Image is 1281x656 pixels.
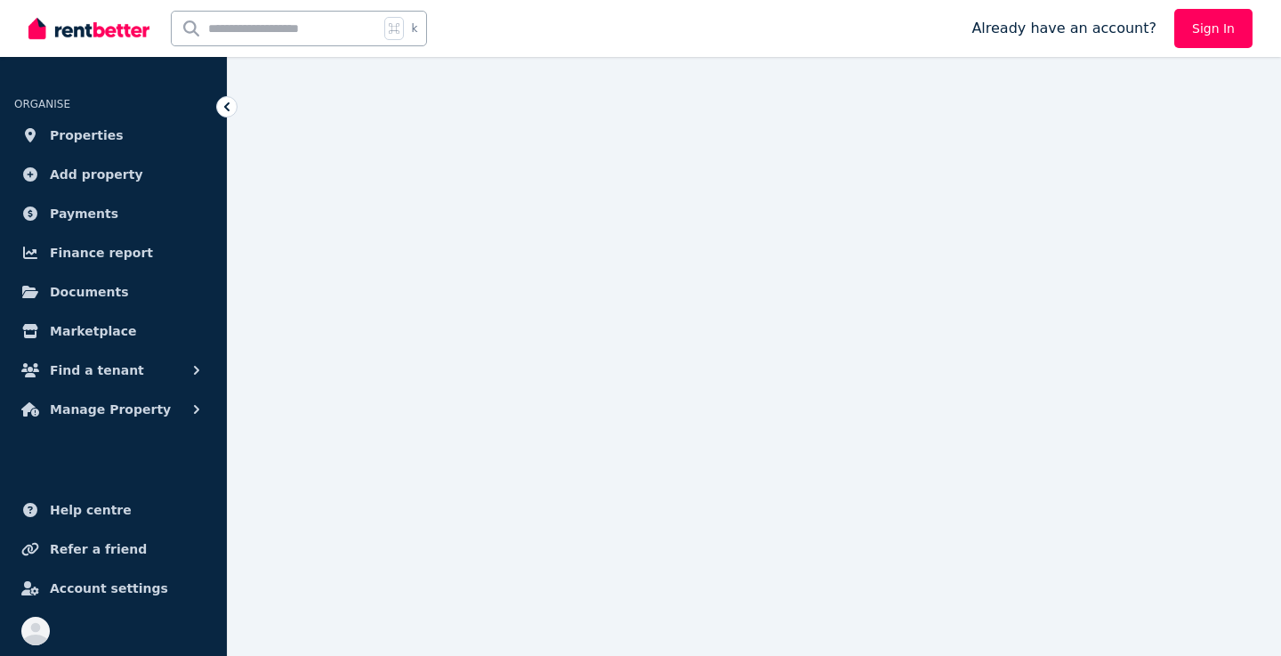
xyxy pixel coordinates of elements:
[28,15,149,42] img: RentBetter
[50,499,132,521] span: Help centre
[50,539,147,560] span: Refer a friend
[14,274,213,310] a: Documents
[50,203,118,224] span: Payments
[14,157,213,192] a: Add property
[50,399,171,420] span: Manage Property
[14,352,213,388] button: Find a tenant
[14,98,70,110] span: ORGANISE
[14,531,213,567] a: Refer a friend
[971,18,1156,39] span: Already have an account?
[14,235,213,271] a: Finance report
[14,196,213,231] a: Payments
[50,125,124,146] span: Properties
[50,164,143,185] span: Add property
[50,242,153,263] span: Finance report
[50,360,144,381] span: Find a tenant
[14,571,213,606] a: Account settings
[14,117,213,153] a: Properties
[14,392,213,427] button: Manage Property
[50,578,168,599] span: Account settings
[14,313,213,349] a: Marketplace
[50,320,136,342] span: Marketplace
[14,492,213,528] a: Help centre
[1174,9,1253,48] a: Sign In
[411,21,417,36] span: k
[50,281,129,303] span: Documents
